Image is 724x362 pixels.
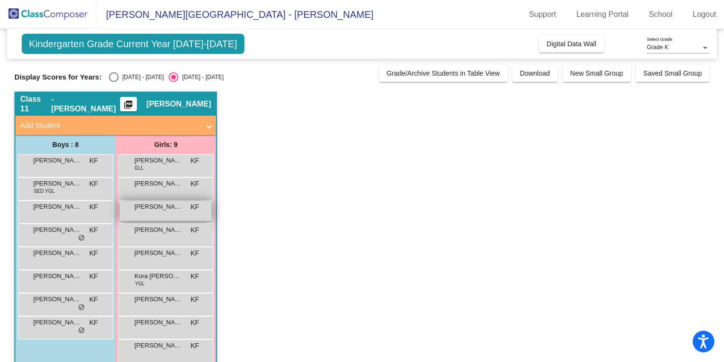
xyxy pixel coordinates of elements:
[134,271,183,281] span: Kora [PERSON_NAME]
[190,248,199,258] span: KF
[89,225,98,235] span: KF
[33,271,81,281] span: [PERSON_NAME]
[89,318,98,328] span: KF
[22,34,244,54] span: Kindergarten Grade Current Year [DATE]-[DATE]
[20,94,51,114] span: Class 11
[33,295,81,304] span: [PERSON_NAME]
[96,7,374,22] span: [PERSON_NAME][GEOGRAPHIC_DATA] - [PERSON_NAME]
[134,318,183,327] span: [PERSON_NAME]
[190,156,199,166] span: KF
[89,295,98,305] span: KF
[563,65,631,82] button: New Small Group
[33,225,81,235] span: [PERSON_NAME]
[190,341,199,351] span: KF
[15,116,216,135] mat-expansion-panel-header: Add Student
[190,225,199,235] span: KF
[547,40,596,48] span: Digital Data Wall
[20,120,200,131] mat-panel-title: Add Student
[14,73,102,81] span: Display Scores for Years:
[134,341,183,350] span: [PERSON_NAME]
[178,73,224,81] div: [DATE] - [DATE]
[135,280,145,287] span: YGL
[522,7,564,22] a: Support
[512,65,558,82] button: Download
[51,94,120,114] span: - [PERSON_NAME]
[570,69,623,77] span: New Small Group
[33,202,81,212] span: [PERSON_NAME]
[539,35,604,53] button: Digital Data Wall
[78,234,85,242] span: do_not_disturb_alt
[15,135,116,154] div: Boys : 8
[33,179,81,188] span: [PERSON_NAME]
[190,179,199,189] span: KF
[520,69,550,77] span: Download
[134,156,183,165] span: [PERSON_NAME]
[134,295,183,304] span: [PERSON_NAME]
[89,179,98,189] span: KF
[569,7,637,22] a: Learning Portal
[134,179,183,188] span: [PERSON_NAME]
[122,100,134,113] mat-icon: picture_as_pdf
[190,271,199,282] span: KF
[134,225,183,235] span: [PERSON_NAME]
[135,164,144,172] span: ELL
[89,202,98,212] span: KF
[109,72,224,82] mat-radio-group: Select an option
[78,304,85,311] span: do_not_disturb_alt
[78,327,85,335] span: do_not_disturb_alt
[134,202,183,212] span: [PERSON_NAME]
[190,318,199,328] span: KF
[89,271,98,282] span: KF
[685,7,724,22] a: Logout
[379,65,508,82] button: Grade/Archive Students in Table View
[34,188,54,195] span: SED YGL
[644,69,702,77] span: Saved Small Group
[119,73,164,81] div: [DATE] - [DATE]
[120,97,137,111] button: Print Students Details
[147,99,211,109] span: [PERSON_NAME]
[641,7,680,22] a: School
[636,65,710,82] button: Saved Small Group
[33,156,81,165] span: [PERSON_NAME] [PERSON_NAME] [PERSON_NAME]
[89,248,98,258] span: KF
[647,44,669,51] span: Grade K
[387,69,500,77] span: Grade/Archive Students in Table View
[134,248,183,258] span: [PERSON_NAME]
[33,318,81,327] span: [PERSON_NAME]
[190,202,199,212] span: KF
[190,295,199,305] span: KF
[116,135,216,154] div: Girls: 9
[33,248,81,258] span: [PERSON_NAME] [PERSON_NAME]
[89,156,98,166] span: KF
